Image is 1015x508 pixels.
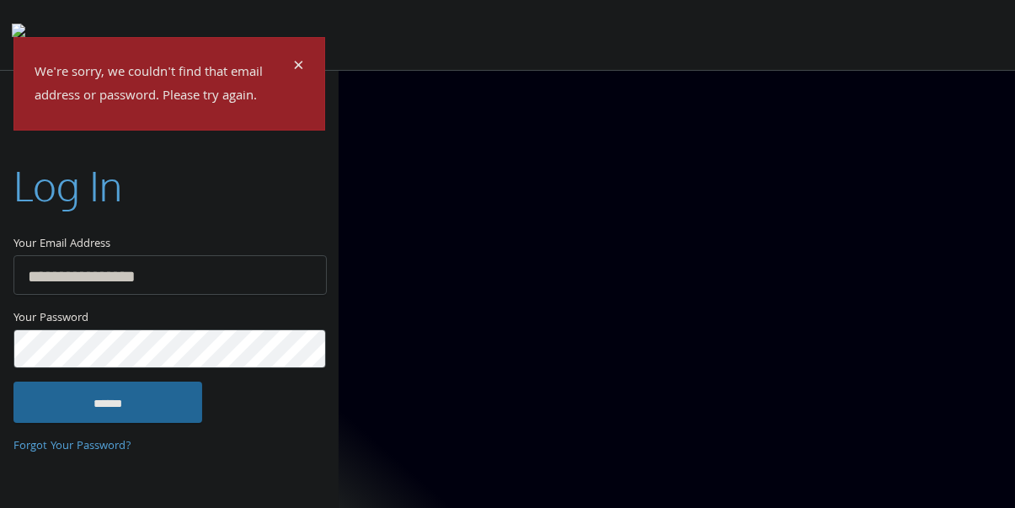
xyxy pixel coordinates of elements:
span: × [293,51,304,84]
img: todyl-logo-dark.svg [12,18,25,51]
h2: Log In [13,158,122,214]
p: We're sorry, we couldn't find that email address or password. Please try again. [35,61,291,110]
label: Your Password [13,308,325,329]
button: Dismiss alert [293,58,304,78]
a: Forgot Your Password? [13,437,131,456]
